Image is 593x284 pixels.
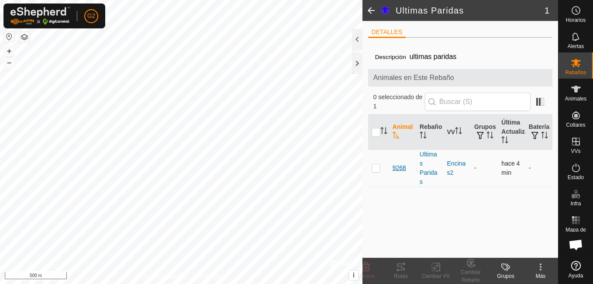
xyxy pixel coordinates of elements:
span: Animales [565,96,586,101]
span: ultimas paridas [406,49,460,64]
span: Animales en Este Rebaño [373,73,548,83]
div: Grupos [488,272,523,280]
p-sorticon: Activar para ordenar [455,128,462,135]
button: i [349,270,359,280]
a: Política de Privacidad [136,273,186,281]
span: 27 ago 2025, 22:06 [501,160,520,176]
li: DETALLES [368,28,406,38]
span: Ayuda [569,273,583,278]
a: Contáctenos [197,273,226,281]
span: VVs [571,149,580,154]
span: i [353,271,355,279]
a: Chat abierto [563,232,589,258]
h2: Ultimas Paridas [396,5,545,16]
div: Ultimas Paridas [420,150,440,187]
th: Batería [525,114,552,150]
span: 9268 [393,163,406,173]
p-sorticon: Activar para ordenar [541,133,548,140]
button: – [4,57,14,68]
p-sorticon: Activar para ordenar [486,133,493,140]
p-sorticon: Activar para ordenar [380,128,387,135]
span: 0 seleccionado de 1 [373,93,425,111]
a: Ayuda [559,257,593,282]
th: Animal [389,114,416,150]
a: Encinas2 [447,160,466,176]
span: Collares [566,122,585,128]
p-sorticon: Activar para ordenar [393,133,400,140]
td: - [525,149,552,187]
th: Rebaño [416,114,443,150]
button: Capas del Mapa [19,32,30,42]
span: Eliminar [356,273,375,279]
span: Mapa de Calor [561,227,591,238]
div: Cambiar Rebaño [453,268,488,284]
div: Rutas [383,272,418,280]
button: Restablecer Mapa [4,31,14,42]
td: - [471,149,498,187]
span: Horarios [566,17,586,23]
span: G2 [87,11,96,21]
th: VV [444,114,471,150]
label: Descripción [375,54,406,60]
span: 1 [545,4,549,17]
p-sorticon: Activar para ordenar [501,138,508,145]
span: Alertas [568,44,584,49]
div: Más [523,272,558,280]
button: + [4,46,14,56]
div: Cambiar VV [418,272,453,280]
img: Logo Gallagher [10,7,70,25]
input: Buscar (S) [425,93,531,111]
p-sorticon: Activar para ordenar [420,133,427,140]
span: Estado [568,175,584,180]
span: Rebaños [565,70,586,75]
th: Última Actualización [498,114,525,150]
span: Infra [570,201,581,206]
th: Grupos [471,114,498,150]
